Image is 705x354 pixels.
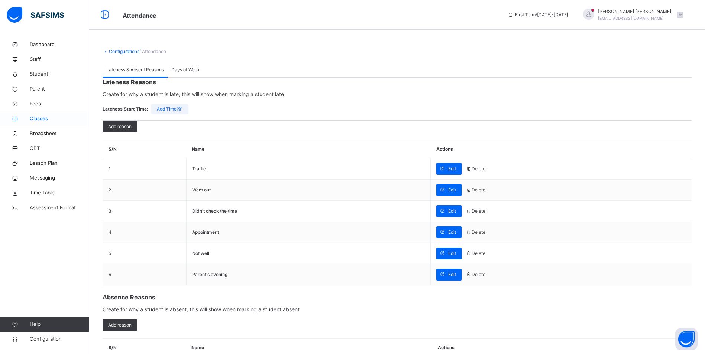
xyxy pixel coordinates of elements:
span: Add reason [108,123,132,130]
span: Create for why a student is absent, this will show when marking a student absent [103,302,692,313]
span: Time Table [30,189,89,197]
span: Add reason [108,322,132,328]
span: Fees [30,100,89,108]
span: Dashboard [30,41,89,48]
span: Edit [448,250,456,257]
span: Staff [30,56,89,63]
span: Didn't check the time [192,208,237,214]
span: Traffic [192,166,206,171]
span: / Attendance [139,49,166,54]
span: Broadsheet [30,130,89,137]
span: [EMAIL_ADDRESS][DOMAIN_NAME] [598,16,664,20]
span: Went out [192,187,211,193]
span: Delete [472,250,485,256]
div: AbdulazizRavat [576,8,687,22]
td: 1 [103,158,187,180]
span: Delete [472,208,485,214]
span: Help [30,321,89,328]
span: Delete [472,166,485,171]
span: Delete [472,229,485,235]
span: Edit [448,229,456,236]
span: Edit [448,165,456,172]
span: Edit [448,271,456,278]
span: Messaging [30,174,89,182]
span: Delete [472,272,485,277]
td: 4 [103,222,187,243]
span: Assessment Format [30,204,89,212]
span: Lateness & Absent Reasons [106,66,164,73]
th: Name [186,140,431,158]
span: Delete [472,187,485,193]
span: Add Time [157,106,183,112]
span: [PERSON_NAME] [PERSON_NAME] [598,8,671,15]
th: S/N [103,140,187,158]
span: Not well [192,250,209,256]
td: 2 [103,180,187,201]
span: session/term information [508,12,568,18]
span: Lateness Reasons [103,78,692,86]
span: Days of Week [171,66,200,73]
span: Appointment [192,229,219,235]
span: CBT [30,145,89,152]
span: Classes [30,115,89,122]
span: Configuration [30,335,89,343]
span: Lateness Start Time: [103,106,148,112]
span: Create for why a student is late, this will show when marking a student late [103,86,692,98]
a: Configurations [109,49,139,54]
td: 5 [103,243,187,264]
th: Actions [431,140,692,158]
span: Student [30,71,89,78]
span: Edit [448,187,456,193]
span: Parent's evening [192,272,227,277]
span: Lateness Reasons [103,293,692,302]
span: Edit [448,208,456,214]
td: 6 [103,264,187,285]
span: Attendance [123,12,156,19]
td: 3 [103,201,187,222]
span: Lesson Plan [30,160,89,167]
img: safsims [7,7,64,23]
button: Open asap [675,328,698,350]
span: Parent [30,85,89,93]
